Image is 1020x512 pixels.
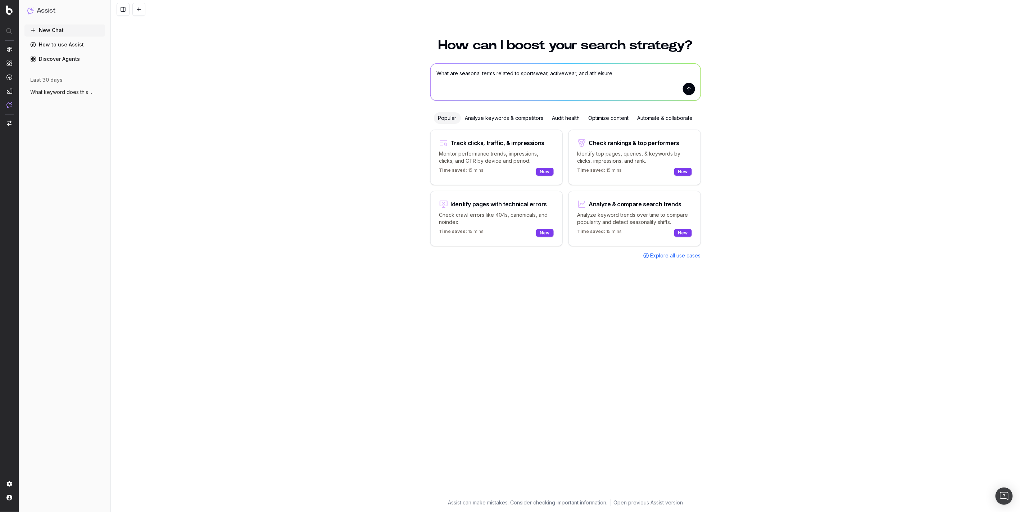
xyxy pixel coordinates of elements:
span: Time saved: [439,229,467,234]
div: Audit health [548,112,584,124]
img: Botify logo [6,5,13,15]
span: Explore all use cases [650,252,701,259]
div: Popular [434,112,461,124]
a: How to use Assist [24,39,105,50]
p: 15 mins [439,229,484,237]
span: last 30 days [30,76,63,84]
div: New [674,168,692,176]
span: What keyword does this page currently ra [30,89,94,96]
p: Analyze keyword trends over time to compare popularity and detect seasonality shifts. [577,211,692,226]
div: New [674,229,692,237]
div: Identify pages with technical errors [451,201,547,207]
span: Time saved: [577,229,606,234]
button: Assist [27,6,102,16]
button: What keyword does this page currently ra [24,86,105,98]
div: Analyze & compare search trends [589,201,682,207]
p: Assist can make mistakes. Consider checking important information. [448,499,607,506]
img: Studio [6,88,12,94]
h1: How can I boost your search strategy? [430,39,701,52]
p: 15 mins [439,167,484,176]
a: Open previous Assist version [613,499,683,506]
a: Explore all use cases [643,252,701,259]
img: Intelligence [6,60,12,66]
img: Assist [6,102,12,108]
textarea: What are seasonal terms related to sportswear, activewear, and athleisure [431,64,701,100]
div: Check rankings & top performers [589,140,680,146]
img: Activation [6,74,12,80]
div: Track clicks, traffic, & impressions [451,140,545,146]
p: Monitor performance trends, impressions, clicks, and CTR by device and period. [439,150,554,165]
div: New [536,229,554,237]
img: Analytics [6,46,12,52]
img: My account [6,495,12,500]
a: Discover Agents [24,53,105,65]
p: Identify top pages, queries, & keywords by clicks, impressions, and rank. [577,150,692,165]
img: Assist [27,7,34,14]
div: Automate & collaborate [633,112,697,124]
p: 15 mins [577,167,622,176]
div: Open Intercom Messenger [996,488,1013,505]
img: Switch project [7,121,12,126]
div: New [536,168,554,176]
div: Optimize content [584,112,633,124]
span: Time saved: [439,167,467,173]
img: Setting [6,481,12,487]
h1: Assist [37,6,55,16]
span: Time saved: [577,167,606,173]
button: New Chat [24,24,105,36]
p: Check crawl errors like 404s, canonicals, and noindex. [439,211,554,226]
div: Analyze keywords & competitors [461,112,548,124]
p: 15 mins [577,229,622,237]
